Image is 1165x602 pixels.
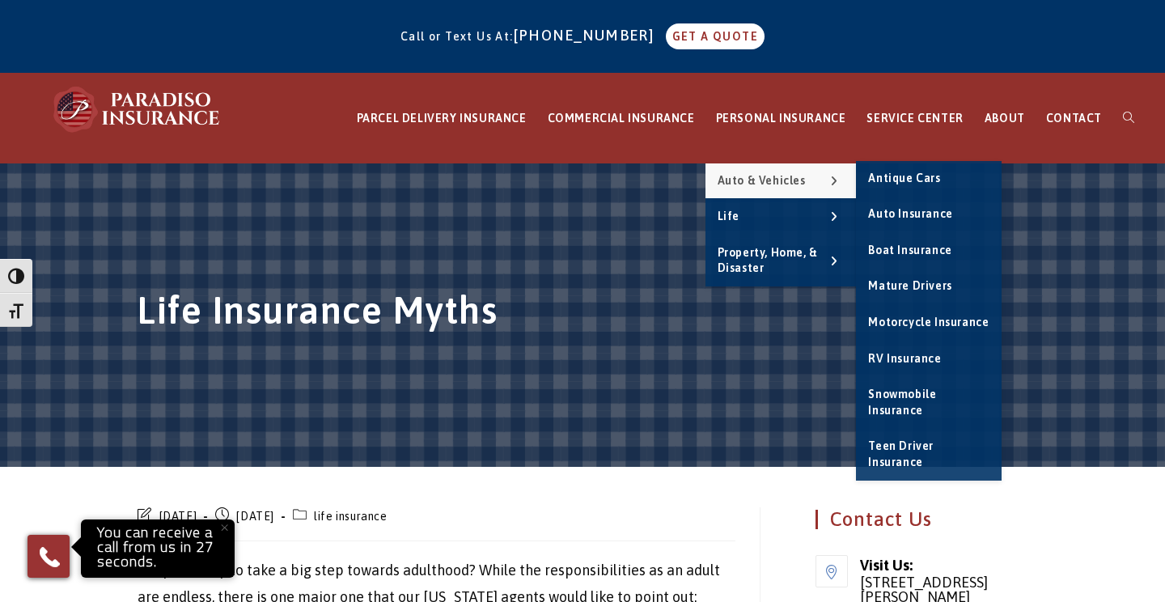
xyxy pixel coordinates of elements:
[514,27,663,44] a: [PHONE_NUMBER]
[705,199,857,235] a: Life
[868,244,951,256] span: Boat Insurance
[49,85,227,134] img: Paradiso Insurance
[868,352,941,365] span: RV Insurance
[718,210,739,223] span: Life
[548,112,695,125] span: COMMERCIAL INSURANCE
[868,316,989,329] span: Motorcycle Insurance
[138,507,215,529] li: [DATE]
[856,305,1002,341] a: Motorcycle Insurance
[868,439,934,468] span: Teen Driver Insurance
[705,235,857,286] a: Property, Home, & Disaster
[856,233,1002,269] a: Boat Insurance
[1036,74,1112,163] a: CONTACT
[400,30,514,43] span: Call or Text Us At:
[357,112,527,125] span: PARCEL DELIVERY INSURANCE
[985,112,1025,125] span: ABOUT
[666,23,765,49] a: GET A QUOTE
[215,507,293,529] li: [DATE]
[85,524,231,574] p: You can receive a call from us in 27 seconds.
[346,74,537,163] a: PARCEL DELIVERY INSURANCE
[537,74,705,163] a: COMMERCIAL INSURANCE
[856,74,973,163] a: SERVICE CENTER
[718,174,806,187] span: Auto & Vehicles
[868,388,936,417] span: Snowmobile Insurance
[705,74,857,163] a: PERSONAL INSURANCE
[868,207,952,220] span: Auto Insurance
[36,544,62,570] img: Phone icon
[206,510,242,545] button: Close
[856,377,1002,428] a: Snowmobile Insurance
[314,510,387,523] a: life insurance
[856,269,1002,304] a: Mature Drivers
[856,197,1002,232] a: Auto Insurance
[716,112,846,125] span: PERSONAL INSURANCE
[868,279,951,292] span: Mature Drivers
[866,112,963,125] span: SERVICE CENTER
[718,246,818,275] span: Property, Home, & Disaster
[856,429,1002,480] a: Teen Driver Insurance
[974,74,1036,163] a: ABOUT
[868,172,940,184] span: Antique Cars
[856,341,1002,377] a: RV Insurance
[815,510,1025,529] h4: Contact Us
[705,163,857,199] a: Auto & Vehicles
[138,285,1027,345] h1: Life Insurance Myths
[1046,112,1102,125] span: CONTACT
[860,555,1025,575] span: Visit Us:
[856,161,1002,197] a: Antique Cars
